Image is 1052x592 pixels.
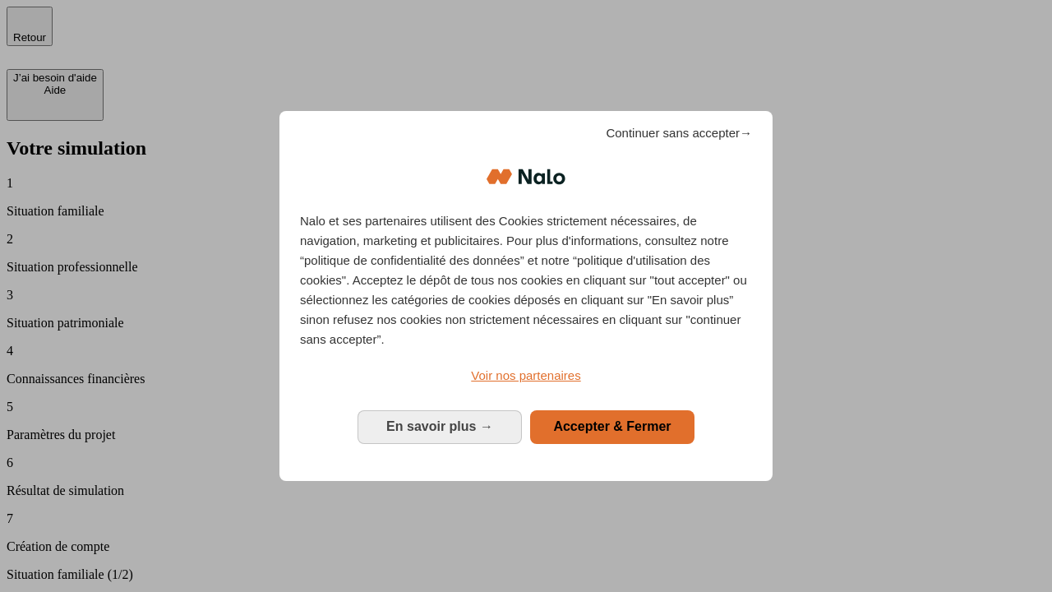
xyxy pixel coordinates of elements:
img: Logo [487,152,565,201]
div: Bienvenue chez Nalo Gestion du consentement [279,111,773,480]
a: Voir nos partenaires [300,366,752,386]
button: Accepter & Fermer: Accepter notre traitement des données et fermer [530,410,694,443]
span: Continuer sans accepter→ [606,123,752,143]
span: En savoir plus → [386,419,493,433]
p: Nalo et ses partenaires utilisent des Cookies strictement nécessaires, de navigation, marketing e... [300,211,752,349]
span: Voir nos partenaires [471,368,580,382]
button: En savoir plus: Configurer vos consentements [358,410,522,443]
span: Accepter & Fermer [553,419,671,433]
